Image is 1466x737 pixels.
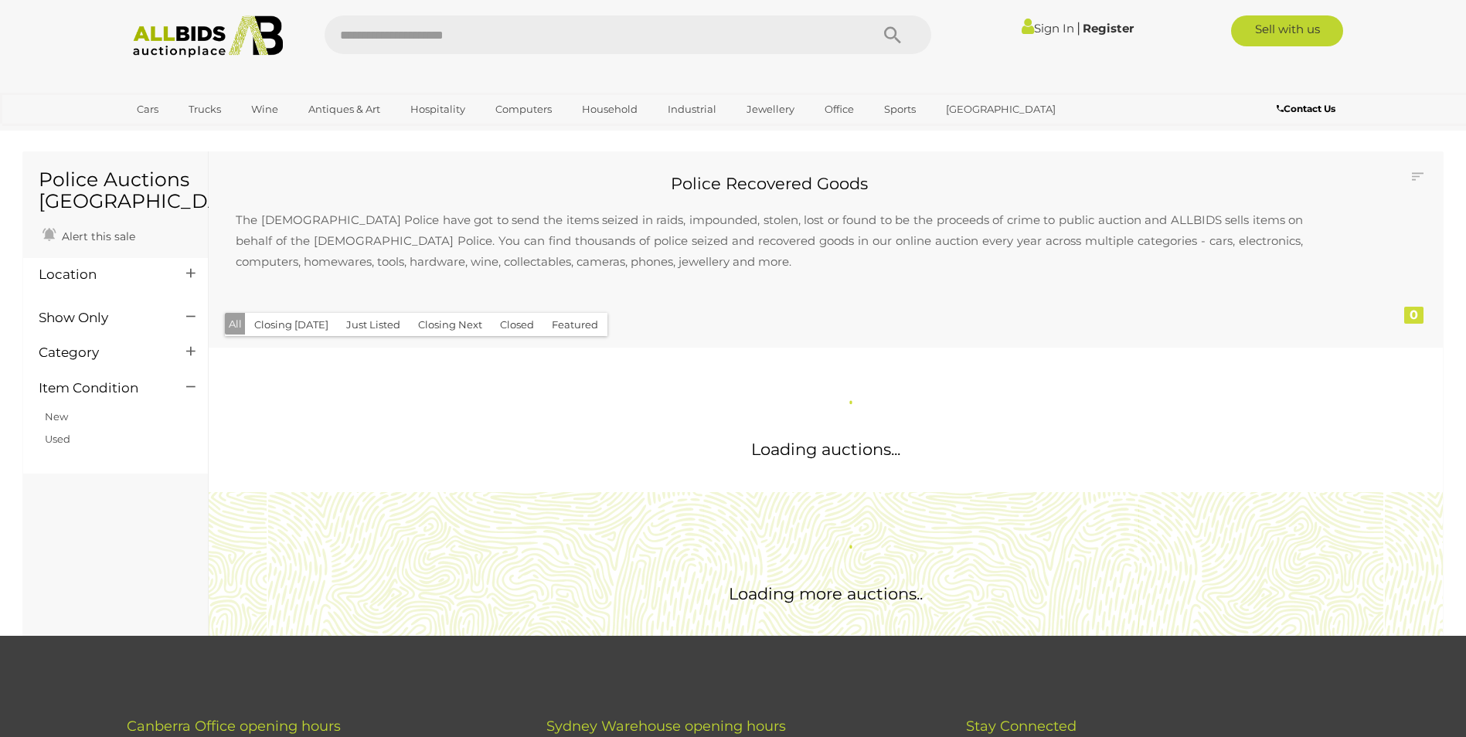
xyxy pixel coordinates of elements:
button: Just Listed [337,313,410,337]
span: | [1077,19,1080,36]
h1: Police Auctions [GEOGRAPHIC_DATA] [39,169,192,212]
a: Antiques & Art [298,97,390,122]
div: 0 [1404,307,1423,324]
a: Wine [241,97,288,122]
button: Featured [543,313,607,337]
a: Trucks [179,97,231,122]
a: Industrial [658,97,726,122]
h2: Police Recovered Goods [220,175,1318,192]
a: Jewellery [736,97,804,122]
a: Household [572,97,648,122]
button: Closing [DATE] [245,313,338,337]
span: Alert this sale [58,229,135,243]
a: Computers [485,97,562,122]
a: Sign In [1022,21,1074,36]
span: Stay Connected [966,718,1077,735]
h4: Show Only [39,311,163,325]
h4: Category [39,345,163,360]
a: Alert this sale [39,223,139,246]
a: Contact Us [1277,100,1339,117]
button: Closed [491,313,543,337]
a: Cars [127,97,168,122]
a: Sell with us [1231,15,1343,46]
span: Canberra Office opening hours [127,718,341,735]
a: Register [1083,21,1134,36]
span: Sydney Warehouse opening hours [546,718,786,735]
button: Search [854,15,931,54]
a: Hospitality [400,97,475,122]
a: Office [815,97,864,122]
button: Closing Next [409,313,492,337]
h4: Item Condition [39,381,163,396]
p: The [DEMOGRAPHIC_DATA] Police have got to send the items seized in raids, impounded, stolen, lost... [220,194,1318,287]
a: New [45,410,68,423]
button: All [225,313,246,335]
a: [GEOGRAPHIC_DATA] [936,97,1066,122]
a: Used [45,433,70,445]
img: Allbids.com.au [124,15,292,58]
span: Loading auctions... [751,440,900,459]
h4: Location [39,267,163,282]
span: Loading more auctions.. [729,584,923,603]
a: Sports [874,97,926,122]
b: Contact Us [1277,103,1335,114]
